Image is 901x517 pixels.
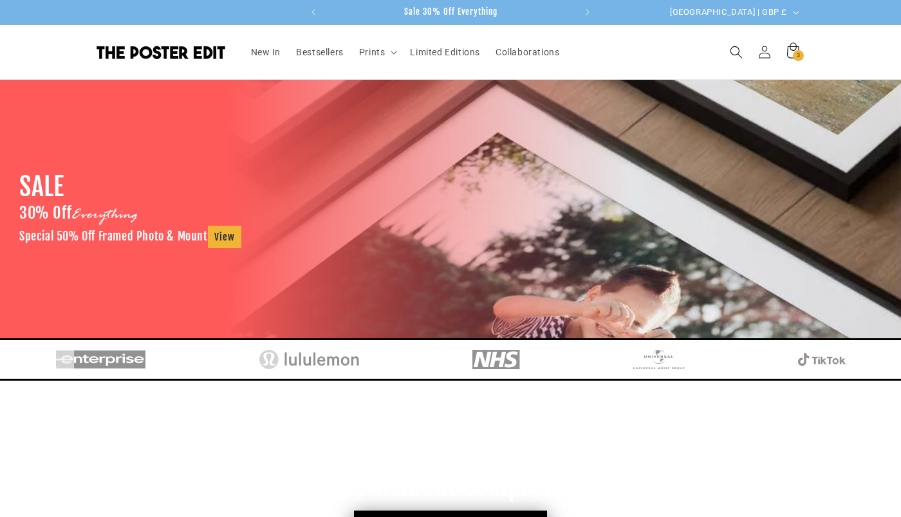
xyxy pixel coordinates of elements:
[722,38,750,66] summary: Search
[92,41,230,64] a: The Poster Edit
[19,203,138,226] h2: 30% Off
[71,206,138,225] span: Everything
[251,46,281,58] span: New In
[496,46,559,58] span: Collaborations
[359,46,385,58] span: Prints
[402,39,488,66] a: Limited Editions
[410,46,480,58] span: Limited Editions
[488,39,567,66] a: Collaborations
[208,226,241,248] a: View
[296,46,344,58] span: Bestsellers
[797,50,801,61] span: 3
[19,226,241,248] h3: Special 50% Off Framed Photo & Mount
[351,39,403,66] summary: Prints
[97,46,225,59] img: The Poster Edit
[404,6,497,17] span: Sale 30% Off Everything
[670,6,787,19] span: [GEOGRAPHIC_DATA] | GBP £
[243,39,289,66] a: New In
[19,170,64,203] h1: SALE
[288,39,351,66] a: Bestsellers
